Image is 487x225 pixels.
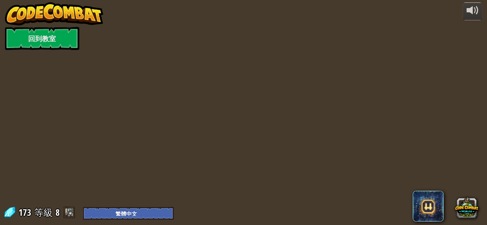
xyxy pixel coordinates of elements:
span: 173 [18,206,33,218]
button: 調整音量 [463,2,482,20]
img: CodeCombat - Learn how to code by playing a game [5,2,104,25]
span: 8 [55,206,60,218]
a: 回到教室 [5,27,79,50]
span: 等級 [34,206,53,219]
button: CodeCombat Worlds on Roblox [455,195,479,219]
span: CodeCombat AI HackStack [413,191,443,222]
